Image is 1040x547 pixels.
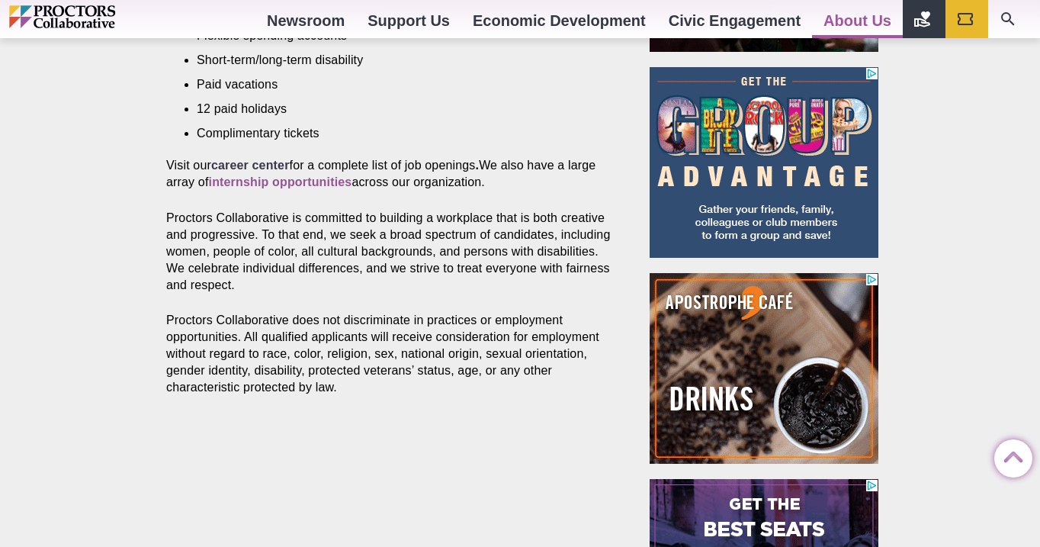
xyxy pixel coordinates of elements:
iframe: Advertisement [650,67,878,258]
p: Proctors Collaborative is committed to building a workplace that is both creative and progressive... [166,210,615,294]
p: Proctors Collaborative does not discriminate in practices or employment opportunities. All qualif... [166,312,615,396]
a: career center [211,159,290,172]
img: Proctors logo [9,5,181,28]
li: Short-term/long-term disability [197,52,592,69]
p: Visit our for a complete list of job openings We also have a large array of across our organization. [166,157,615,191]
strong: . [476,159,480,172]
iframe: Advertisement [650,273,878,464]
a: internship opportunities [209,175,352,188]
li: Paid vacations [197,76,592,93]
li: Complimentary tickets [197,125,592,142]
a: Back to Top [994,440,1025,471]
li: 12 paid holidays [197,101,592,117]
